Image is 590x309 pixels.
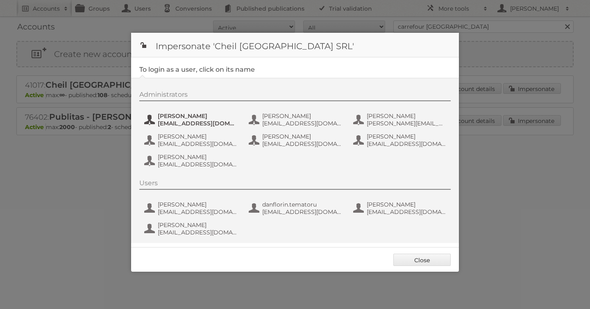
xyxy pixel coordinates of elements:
[158,221,237,229] span: [PERSON_NAME]
[262,133,342,140] span: [PERSON_NAME]
[367,133,446,140] span: [PERSON_NAME]
[262,208,342,216] span: [EMAIL_ADDRESS][DOMAIN_NAME]
[367,201,446,208] span: [PERSON_NAME]
[352,200,449,216] button: [PERSON_NAME] [EMAIL_ADDRESS][DOMAIN_NAME]
[262,120,342,127] span: [EMAIL_ADDRESS][DOMAIN_NAME]
[248,111,344,128] button: [PERSON_NAME] [EMAIL_ADDRESS][DOMAIN_NAME]
[262,112,342,120] span: [PERSON_NAME]
[262,140,342,148] span: [EMAIL_ADDRESS][DOMAIN_NAME]
[131,33,459,57] h1: Impersonate 'Cheil [GEOGRAPHIC_DATA] SRL'
[158,120,237,127] span: [EMAIL_ADDRESS][DOMAIN_NAME]
[158,201,237,208] span: [PERSON_NAME]
[367,208,446,216] span: [EMAIL_ADDRESS][DOMAIN_NAME]
[248,200,344,216] button: danflorin.tematoru [EMAIL_ADDRESS][DOMAIN_NAME]
[143,152,240,169] button: [PERSON_NAME] [EMAIL_ADDRESS][DOMAIN_NAME]
[262,201,342,208] span: danflorin.tematoru
[248,132,344,148] button: [PERSON_NAME] [EMAIL_ADDRESS][DOMAIN_NAME]
[158,112,237,120] span: [PERSON_NAME]
[143,200,240,216] button: [PERSON_NAME] [EMAIL_ADDRESS][DOMAIN_NAME]
[352,111,449,128] button: [PERSON_NAME] [PERSON_NAME][EMAIL_ADDRESS][DOMAIN_NAME]
[139,66,255,73] legend: To login as a user, click on its name
[143,132,240,148] button: [PERSON_NAME] [EMAIL_ADDRESS][DOMAIN_NAME]
[158,133,237,140] span: [PERSON_NAME]
[367,112,446,120] span: [PERSON_NAME]
[143,111,240,128] button: [PERSON_NAME] [EMAIL_ADDRESS][DOMAIN_NAME]
[393,254,451,266] a: Close
[158,229,237,236] span: [EMAIL_ADDRESS][DOMAIN_NAME]
[158,208,237,216] span: [EMAIL_ADDRESS][DOMAIN_NAME]
[367,120,446,127] span: [PERSON_NAME][EMAIL_ADDRESS][DOMAIN_NAME]
[158,153,237,161] span: [PERSON_NAME]
[352,132,449,148] button: [PERSON_NAME] [EMAIL_ADDRESS][DOMAIN_NAME]
[158,140,237,148] span: [EMAIL_ADDRESS][DOMAIN_NAME]
[143,220,240,237] button: [PERSON_NAME] [EMAIL_ADDRESS][DOMAIN_NAME]
[139,179,451,190] div: Users
[139,91,451,101] div: Administrators
[158,161,237,168] span: [EMAIL_ADDRESS][DOMAIN_NAME]
[367,140,446,148] span: [EMAIL_ADDRESS][DOMAIN_NAME]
